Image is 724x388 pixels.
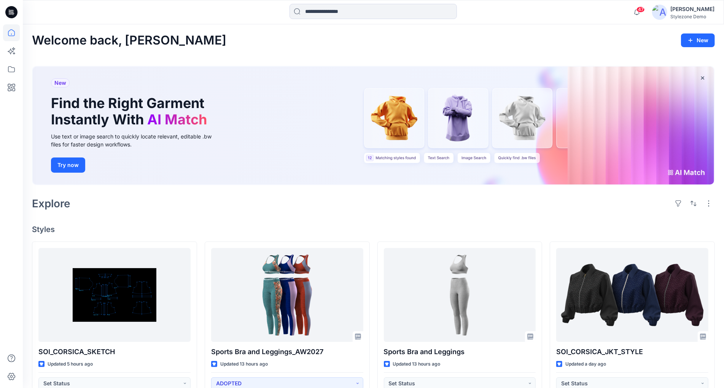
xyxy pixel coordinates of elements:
h4: Styles [32,225,715,234]
p: SOI_CORSICA_SKETCH [38,347,191,357]
a: Sports Bra and Leggings_AW2027 [211,248,363,342]
div: Stylezone Demo [670,14,714,19]
p: Updated 13 hours ago [393,360,441,368]
h2: Welcome back, [PERSON_NAME] [32,33,226,48]
span: New [54,78,66,87]
p: Updated 5 hours ago [48,360,93,368]
p: Sports Bra and Leggings [384,347,536,357]
a: SOI_CORSICA_JKT_STYLE [556,248,708,342]
button: Try now [51,157,85,173]
div: [PERSON_NAME] [670,5,714,14]
a: Sports Bra and Leggings [384,248,536,342]
p: Updated a day ago [565,360,606,368]
img: avatar [652,5,667,20]
span: AI Match [147,111,207,128]
div: Use text or image search to quickly locate relevant, editable .bw files for faster design workflows. [51,132,222,148]
p: SOI_CORSICA_JKT_STYLE [556,347,708,357]
h1: Find the Right Garment Instantly With [51,95,211,128]
span: 47 [636,6,645,13]
h2: Explore [32,197,70,210]
a: SOI_CORSICA_SKETCH [38,248,191,342]
p: Sports Bra and Leggings_AW2027 [211,347,363,357]
button: New [681,33,715,47]
p: Updated 13 hours ago [220,360,268,368]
